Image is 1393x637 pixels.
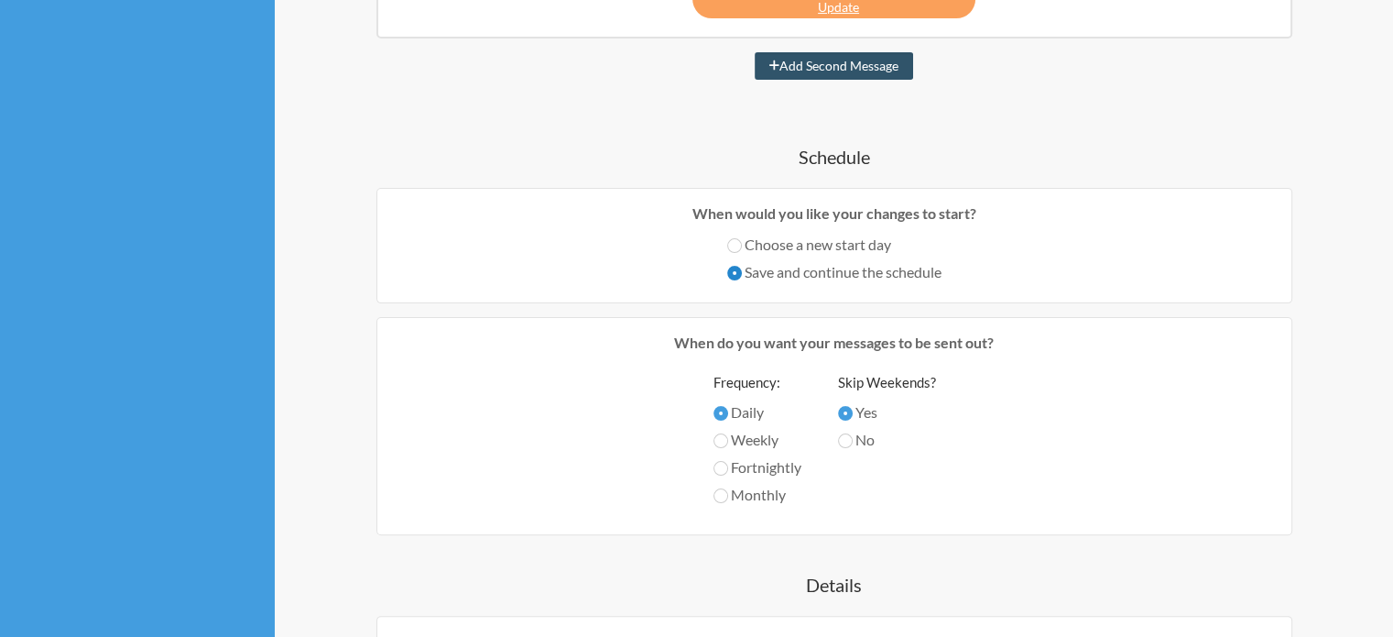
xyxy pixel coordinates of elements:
[713,461,728,476] input: Fortnightly
[713,484,801,506] label: Monthly
[391,203,1278,225] p: When would you like your changes to start?
[713,429,801,451] label: Weekly
[727,266,742,280] input: Save and continue the schedule
[838,429,936,451] label: No
[838,434,853,448] input: No
[713,456,801,478] label: Fortnightly
[391,332,1278,354] p: When do you want your messages to be sent out?
[311,572,1356,598] h4: Details
[713,489,728,503] input: Monthly
[727,261,941,283] label: Save and continue the schedule
[713,372,801,393] label: Frequency:
[713,406,728,421] input: Daily
[838,372,936,393] label: Skip Weekends?
[713,401,801,423] label: Daily
[838,401,936,423] label: Yes
[755,52,913,80] button: Add Second Message
[727,238,742,253] input: Choose a new start day
[713,434,728,448] input: Weekly
[311,144,1356,170] h4: Schedule
[727,234,941,256] label: Choose a new start day
[838,406,853,421] input: Yes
